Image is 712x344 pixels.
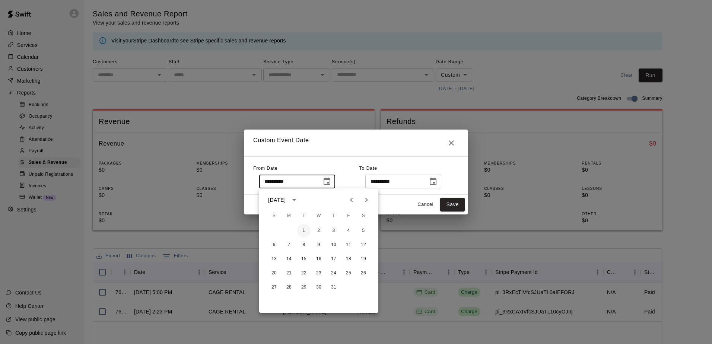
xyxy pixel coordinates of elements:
[327,281,340,294] button: 31
[282,252,296,266] button: 14
[244,130,468,156] h2: Custom Event Date
[327,252,340,266] button: 17
[440,198,465,211] button: Save
[327,238,340,252] button: 10
[267,238,281,252] button: 6
[413,199,437,210] button: Cancel
[357,267,370,280] button: 26
[267,267,281,280] button: 20
[342,224,355,238] button: 4
[297,238,311,252] button: 8
[297,252,311,266] button: 15
[312,267,325,280] button: 23
[320,174,334,189] button: Choose date, selected date is Aug 14, 2025
[253,166,278,171] span: From Date
[312,224,325,238] button: 2
[268,196,286,204] div: [DATE]
[444,136,459,150] button: Close
[312,208,325,223] span: Wednesday
[282,208,296,223] span: Monday
[297,224,311,238] button: 1
[267,208,281,223] span: Sunday
[282,267,296,280] button: 21
[344,192,359,207] button: Previous month
[357,252,370,266] button: 19
[359,166,377,171] span: To Date
[342,252,355,266] button: 18
[342,238,355,252] button: 11
[288,194,301,206] button: calendar view is open, switch to year view
[312,238,325,252] button: 9
[282,238,296,252] button: 7
[297,281,311,294] button: 29
[267,281,281,294] button: 27
[327,208,340,223] span: Thursday
[297,208,311,223] span: Tuesday
[312,281,325,294] button: 30
[327,267,340,280] button: 24
[357,208,370,223] span: Saturday
[357,224,370,238] button: 5
[282,281,296,294] button: 28
[426,174,441,189] button: Choose date, selected date is Aug 21, 2025
[342,267,355,280] button: 25
[327,224,340,238] button: 3
[342,208,355,223] span: Friday
[359,192,374,207] button: Next month
[267,252,281,266] button: 13
[357,238,370,252] button: 12
[312,252,325,266] button: 16
[297,267,311,280] button: 22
